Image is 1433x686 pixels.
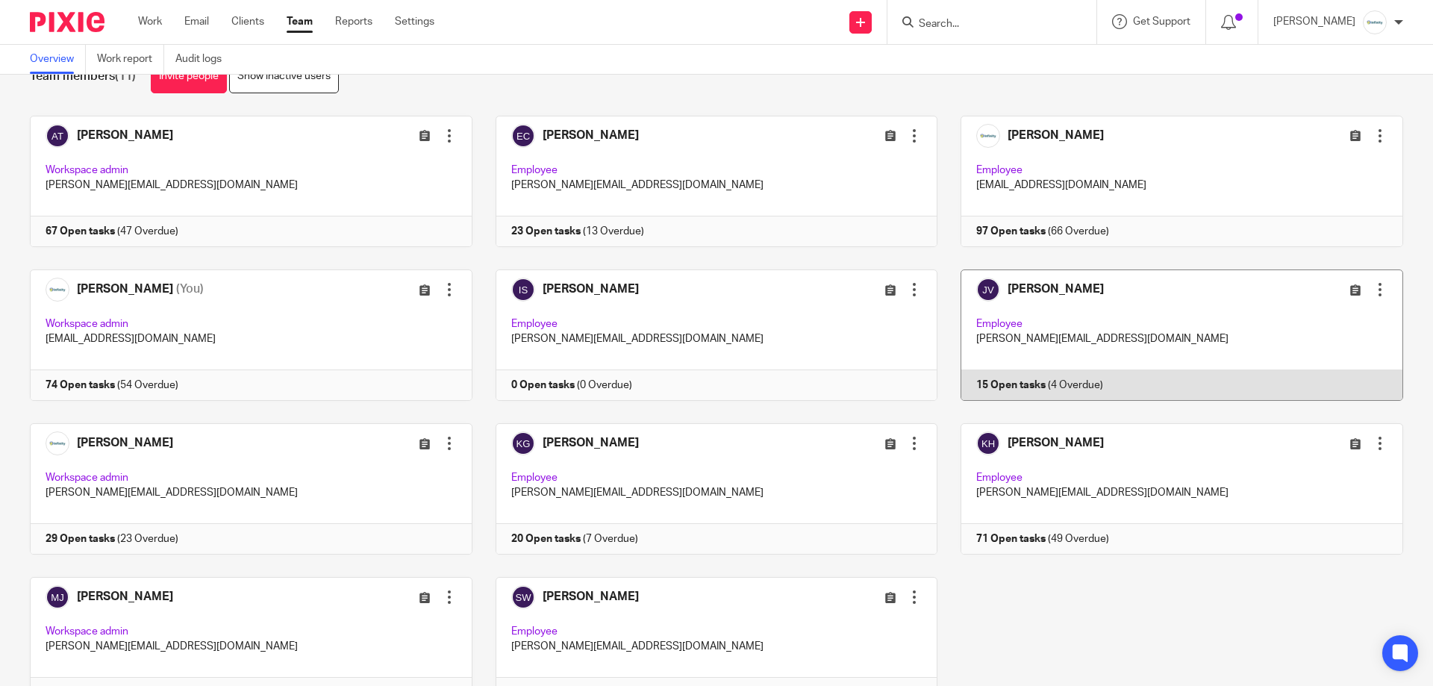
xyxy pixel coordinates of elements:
[30,12,104,32] img: Pixie
[231,14,264,29] a: Clients
[229,60,339,93] a: Show inactive users
[917,18,1052,31] input: Search
[1363,10,1387,34] img: Infinity%20Logo%20with%20Whitespace%20.png
[1133,16,1190,27] span: Get Support
[175,45,233,74] a: Audit logs
[335,14,372,29] a: Reports
[30,69,136,84] h1: Team members
[30,45,86,74] a: Overview
[138,14,162,29] a: Work
[395,14,434,29] a: Settings
[1273,14,1355,29] p: [PERSON_NAME]
[184,14,209,29] a: Email
[115,70,136,82] span: (11)
[151,60,227,93] a: Invite people
[287,14,313,29] a: Team
[97,45,164,74] a: Work report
